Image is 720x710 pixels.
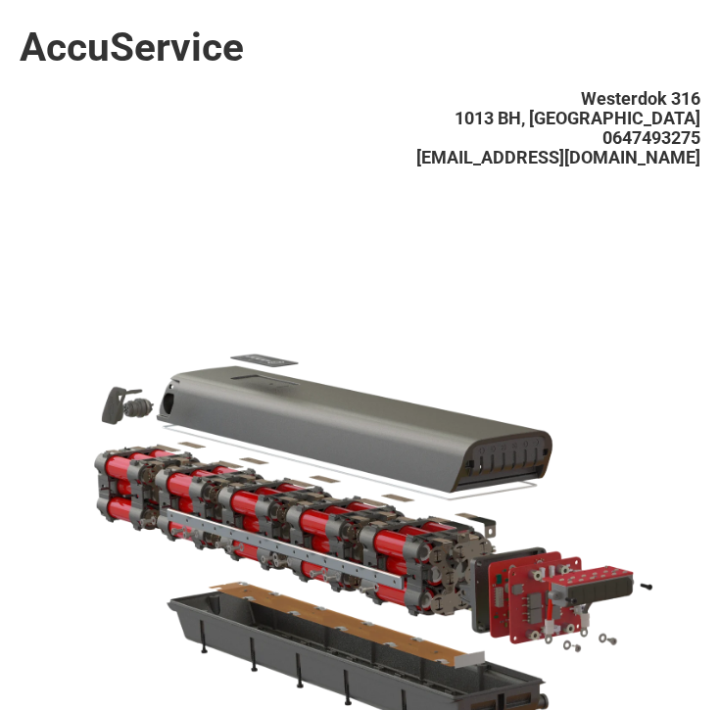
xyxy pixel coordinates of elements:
[20,25,701,70] h1: AccuService
[416,147,700,167] span: [EMAIL_ADDRESS][DOMAIN_NAME]
[602,127,700,148] span: 0647493275
[455,108,700,128] span: 1013 BH, [GEOGRAPHIC_DATA]
[581,88,700,109] span: Westerdok 316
